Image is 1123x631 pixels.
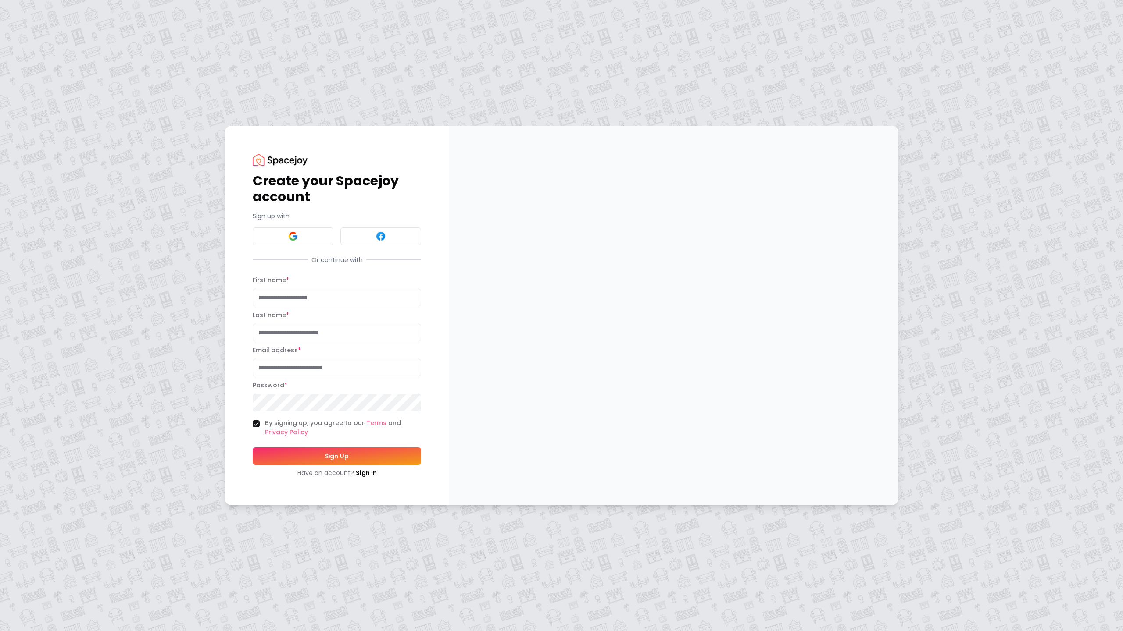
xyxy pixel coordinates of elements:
p: Sign up with [253,212,421,220]
button: Sign Up [253,447,421,465]
h1: Create your Spacejoy account [253,173,421,205]
a: Sign in [356,468,377,477]
img: banner [449,126,898,505]
label: Last name [253,311,289,319]
img: Spacejoy Logo [253,154,308,166]
a: Privacy Policy [265,428,308,436]
img: Google signin [288,231,298,241]
label: Email address [253,346,301,354]
label: By signing up, you agree to our and [265,418,421,437]
label: First name [253,276,289,284]
span: Or continue with [308,255,366,264]
a: Terms [366,418,386,427]
div: Have an account? [253,468,421,477]
img: Facebook signin [376,231,386,241]
label: Password [253,381,287,390]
